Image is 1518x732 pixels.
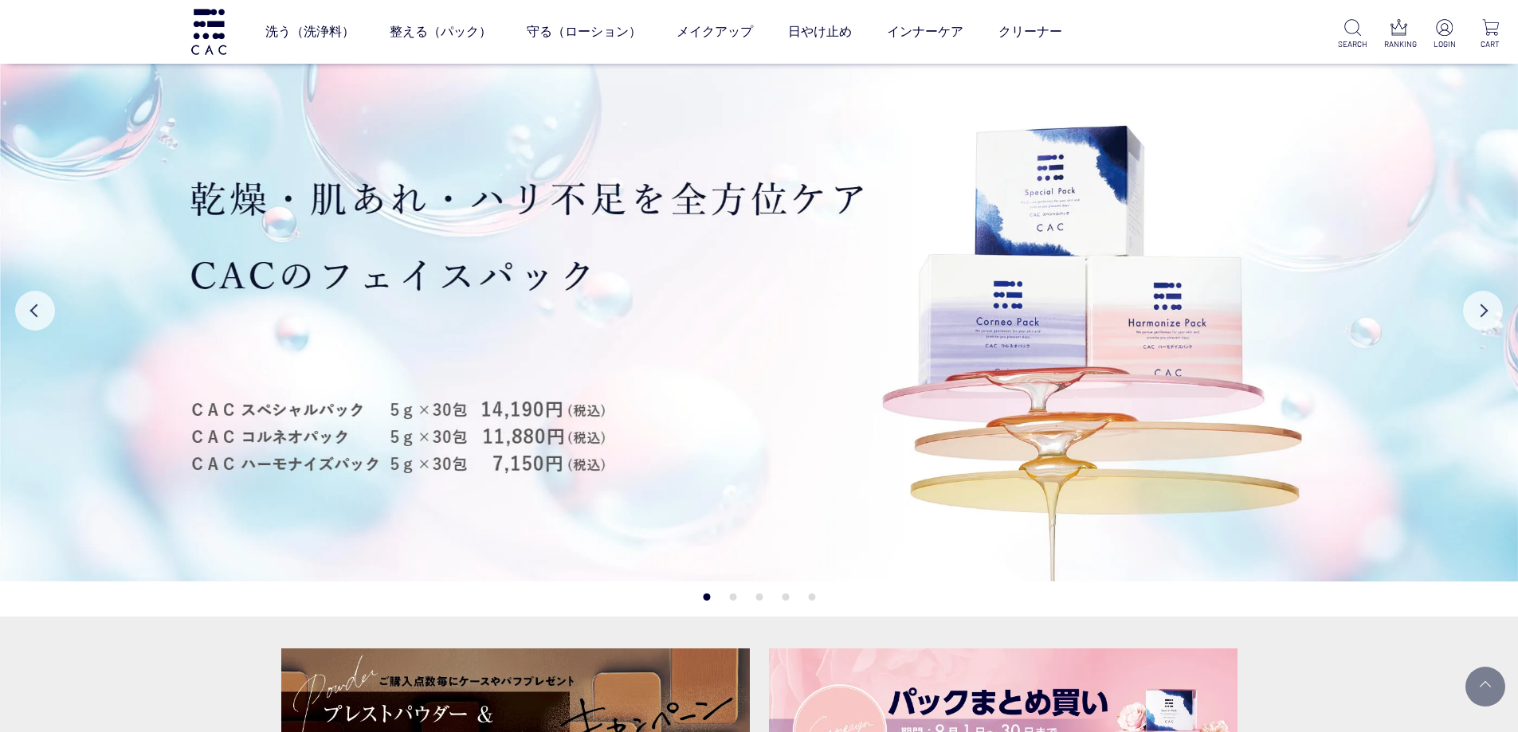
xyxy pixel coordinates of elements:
a: 整える（パック） [390,10,492,54]
a: 日やけ止め [788,10,852,54]
p: CART [1476,38,1505,50]
button: 1 of 5 [703,593,710,601]
p: LOGIN [1430,38,1459,50]
button: Previous [15,291,55,331]
a: RANKING [1384,19,1414,50]
button: Next [1463,291,1503,331]
a: インナーケア [887,10,963,54]
img: logo [189,9,229,54]
button: 5 of 5 [808,593,815,601]
button: 4 of 5 [782,593,789,601]
a: 守る（ローション） [527,10,641,54]
a: メイクアップ [677,10,753,54]
a: クリーナー [998,10,1062,54]
a: CART [1476,19,1505,50]
button: 3 of 5 [755,593,763,601]
a: SEARCH [1338,19,1367,50]
p: RANKING [1384,38,1414,50]
a: LOGIN [1430,19,1459,50]
button: 2 of 5 [729,593,736,601]
p: SEARCH [1338,38,1367,50]
a: 洗う（洗浄料） [265,10,355,54]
